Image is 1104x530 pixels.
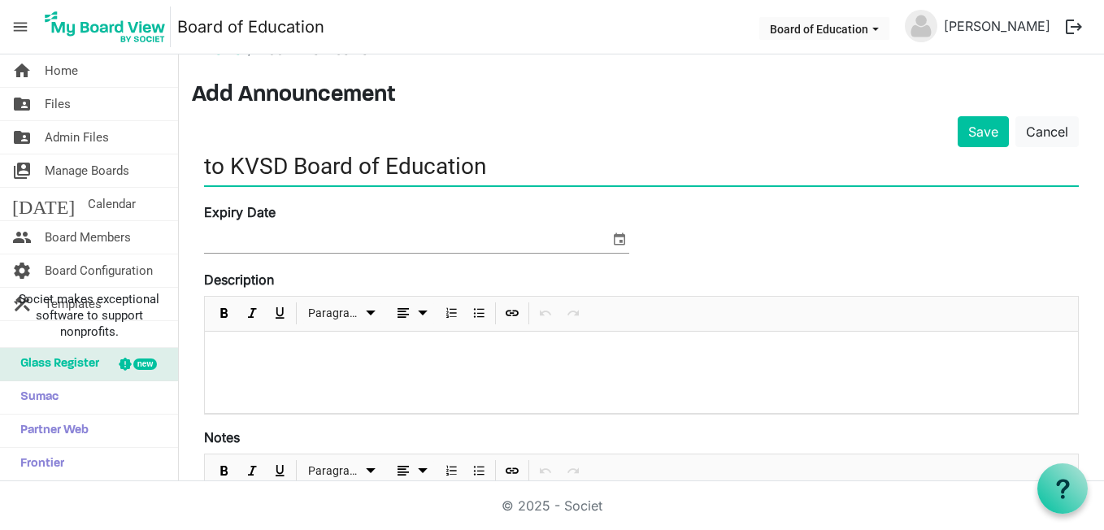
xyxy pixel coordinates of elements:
div: Alignments [385,454,438,489]
span: switch_account [12,154,32,187]
button: Paragraph dropdownbutton [302,303,383,324]
button: Board of Education dropdownbutton [759,17,889,40]
span: Glass Register [12,348,99,380]
span: Frontier [12,448,64,480]
span: Board Configuration [45,254,153,287]
span: menu [5,11,36,42]
button: Underline [269,303,291,324]
button: Bulleted List [468,303,490,324]
a: Cancel [1015,116,1079,147]
img: no-profile-picture.svg [905,10,937,42]
div: Bulleted List [465,297,493,331]
button: Insert Link [502,303,524,324]
div: Bold [211,297,238,331]
button: Italic [241,303,263,324]
div: Formats [299,454,385,489]
span: home [12,54,32,87]
button: Insert Link [502,461,524,481]
span: [DATE] [12,188,75,220]
div: Numbered List [437,454,465,489]
button: Bulleted List [468,461,490,481]
div: Underline [266,297,293,331]
input: Title [204,147,1079,185]
span: Paragraph [308,303,361,324]
span: people [12,221,32,254]
button: Save [958,116,1009,147]
div: Underline [266,454,293,489]
span: Admin Files [45,121,109,154]
span: Partner Web [12,415,89,447]
h3: Add Announcement [192,82,1091,110]
span: Home [45,54,78,87]
span: Societ makes exceptional software to support nonprofits. [7,291,171,340]
div: Italic [238,454,266,489]
div: Bulleted List [465,454,493,489]
button: Paragraph dropdownbutton [302,461,383,481]
span: Calendar [88,188,136,220]
span: folder_shared [12,121,32,154]
div: new [133,358,157,370]
span: settings [12,254,32,287]
div: Bold [211,454,238,489]
a: My Board View Logo [40,7,177,47]
button: Italic [241,461,263,481]
div: Insert Link [498,297,526,331]
div: Formats [299,297,385,331]
div: Insert Link [498,454,526,489]
div: Alignments [385,297,438,331]
a: Board of Education [177,11,324,43]
button: Numbered List [441,461,463,481]
span: select [610,228,629,250]
button: dropdownbutton [388,461,435,481]
a: [PERSON_NAME] [937,10,1057,42]
button: Bold [214,303,236,324]
button: dropdownbutton [388,303,435,324]
span: folder_shared [12,88,32,120]
button: logout [1057,10,1091,44]
button: Bold [214,461,236,481]
div: Numbered List [437,297,465,331]
a: © 2025 - Societ [502,497,602,514]
span: Files [45,88,71,120]
span: Board Members [45,221,131,254]
button: Numbered List [441,303,463,324]
label: Expiry Date [204,202,276,222]
label: Description [204,270,274,289]
span: Sumac [12,381,59,414]
span: Paragraph [308,461,361,481]
span: Manage Boards [45,154,129,187]
label: Notes [204,428,240,447]
img: My Board View Logo [40,7,171,47]
button: Underline [269,461,291,481]
div: Italic [238,297,266,331]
